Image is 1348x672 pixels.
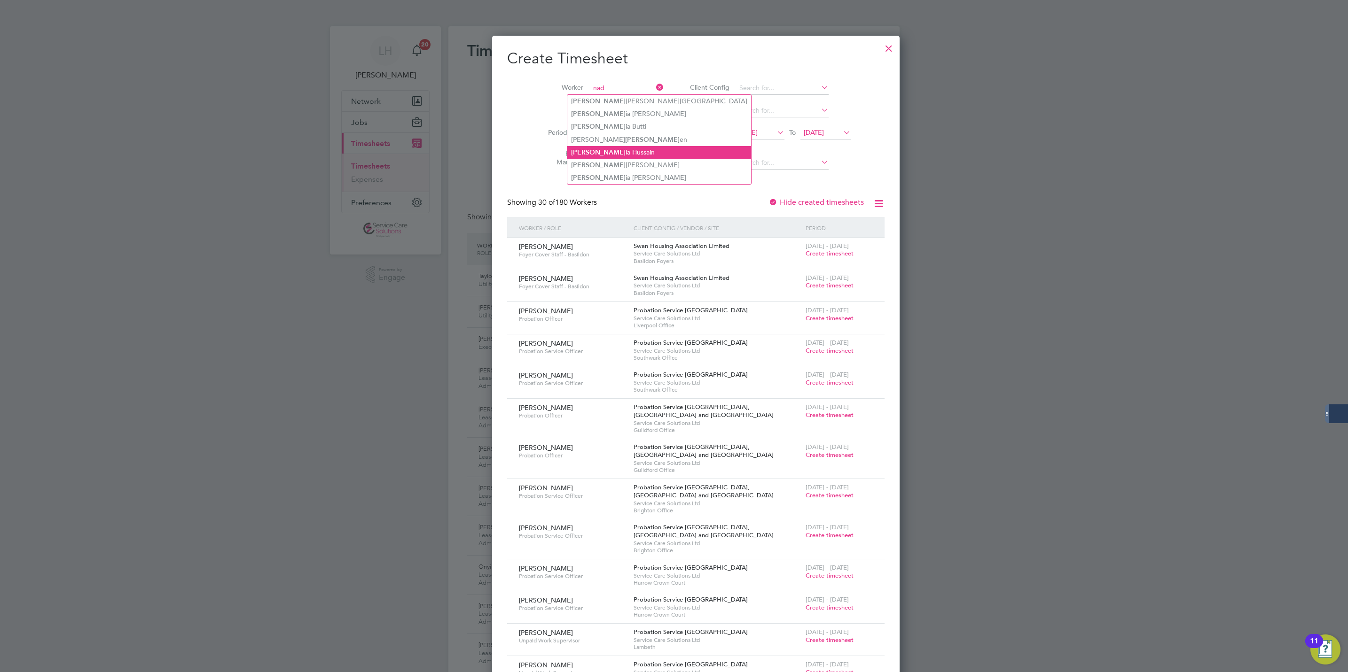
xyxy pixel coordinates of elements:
span: Probation Service [GEOGRAPHIC_DATA], [GEOGRAPHIC_DATA] and [GEOGRAPHIC_DATA] [634,483,774,499]
span: [PERSON_NAME] [519,564,573,572]
span: Create timesheet [806,314,854,322]
span: [PERSON_NAME] [519,484,573,492]
span: [DATE] - [DATE] [806,403,849,411]
span: Probation Service [GEOGRAPHIC_DATA] [634,339,748,347]
label: Hide created timesheets [768,198,864,207]
span: Create timesheet [806,378,854,386]
span: [PERSON_NAME] [519,242,573,251]
span: Probation Service [GEOGRAPHIC_DATA] [634,371,748,378]
li: ia [PERSON_NAME] [567,171,751,184]
span: Service Care Solutions Ltd [634,419,801,427]
span: Foyer Cover Staff - Basildon [519,251,627,258]
span: Service Care Solutions Ltd [634,540,801,547]
span: Brighton Office [634,547,801,554]
span: Probation Officer [519,315,627,323]
span: [DATE] - [DATE] [806,628,849,636]
span: Create timesheet [806,636,854,644]
span: Service Care Solutions Ltd [634,459,801,467]
span: Basildon Foyers [634,257,801,265]
span: Probation Service [GEOGRAPHIC_DATA], [GEOGRAPHIC_DATA] and [GEOGRAPHIC_DATA] [634,443,774,459]
span: [PERSON_NAME] [519,524,573,532]
span: Southwark Office [634,386,801,394]
label: Period Type [541,128,583,137]
span: Brighton Office [634,507,801,514]
span: Service Care Solutions Ltd [634,347,801,355]
span: Foyer Cover Staff - Basildon [519,283,627,290]
div: Worker / Role [517,217,631,239]
span: Probation Service Officer [519,379,627,387]
span: Probation Service [GEOGRAPHIC_DATA], [GEOGRAPHIC_DATA] and [GEOGRAPHIC_DATA] [634,403,774,419]
span: [PERSON_NAME] [519,628,573,637]
span: Create timesheet [806,491,854,499]
span: Southwark Office [634,354,801,362]
span: Create timesheet [806,531,854,539]
span: Create timesheet [806,249,854,257]
span: Probation Service [GEOGRAPHIC_DATA] [634,564,748,572]
li: ia [PERSON_NAME] [567,108,751,120]
span: [DATE] - [DATE] [806,306,849,314]
label: Worker [541,83,583,92]
li: [PERSON_NAME] [567,159,751,171]
span: Harrow Crown Court [634,579,801,587]
div: Client Config / Vendor / Site [631,217,803,239]
b: [PERSON_NAME] [571,110,626,118]
b: [PERSON_NAME] [571,174,626,182]
div: Showing [507,198,599,208]
input: Search for... [590,82,664,95]
span: [PERSON_NAME] [519,339,573,348]
input: Search for... [736,104,829,117]
span: Probation Service [GEOGRAPHIC_DATA] [634,306,748,314]
span: Service Care Solutions Ltd [634,282,801,289]
span: [DATE] - [DATE] [806,443,849,451]
span: Service Care Solutions Ltd [634,604,801,611]
span: [DATE] - [DATE] [806,564,849,572]
span: Create timesheet [806,451,854,459]
span: To [786,126,799,139]
span: [PERSON_NAME] [519,443,573,452]
span: [DATE] - [DATE] [806,339,849,347]
span: [DATE] - [DATE] [806,242,849,250]
span: [DATE] - [DATE] [806,660,849,668]
b: [PERSON_NAME] [571,148,626,156]
h2: Create Timesheet [507,49,885,69]
span: Guildford Office [634,426,801,434]
span: [PERSON_NAME] [519,307,573,315]
span: Create timesheet [806,347,854,355]
span: [PERSON_NAME] [519,596,573,604]
span: [DATE] - [DATE] [806,523,849,531]
span: Probation Service Officer [519,604,627,612]
span: [DATE] - [DATE] [806,371,849,378]
span: Service Care Solutions Ltd [634,315,801,322]
span: [PERSON_NAME] [519,274,573,283]
span: Unpaid Work Supervisor [519,637,627,644]
span: Guildford Office [634,466,801,474]
span: Probation Officer [519,452,627,459]
span: Service Care Solutions Ltd [634,500,801,507]
b: [PERSON_NAME] [571,123,626,131]
input: Search for... [736,156,829,170]
span: Probation Service Officer [519,348,627,355]
div: 11 [1310,641,1318,653]
span: Create timesheet [806,603,854,611]
span: Probation Officer [519,412,627,419]
span: Probation Service Officer [519,532,627,540]
li: ia Hussain [567,146,751,159]
div: Period [803,217,875,239]
span: Probation Service [GEOGRAPHIC_DATA] [634,628,748,636]
span: Service Care Solutions Ltd [634,379,801,386]
span: Probation Service [GEOGRAPHIC_DATA] [634,660,748,668]
span: [DATE] [804,128,824,137]
span: 30 of [538,198,555,207]
span: [PERSON_NAME] [519,403,573,412]
span: Create timesheet [806,572,854,579]
span: Harrow Crown Court [634,611,801,618]
span: Swan Housing Association Limited [634,242,729,250]
span: Swan Housing Association Limited [634,274,729,282]
span: Liverpool Office [634,322,801,329]
b: [PERSON_NAME] [571,161,626,169]
span: Service Care Solutions Ltd [634,636,801,644]
button: Open Resource Center, 11 new notifications [1310,634,1340,664]
li: [PERSON_NAME] en [567,133,751,146]
label: Client Config [687,83,729,92]
span: Service Care Solutions Ltd [634,572,801,579]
